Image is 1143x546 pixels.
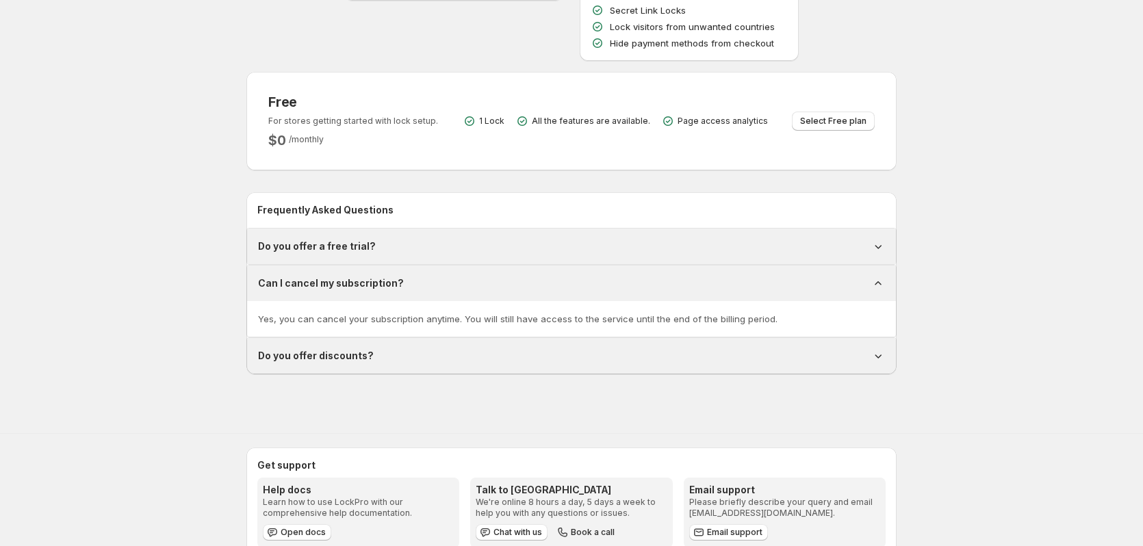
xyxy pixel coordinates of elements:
h3: Free [268,94,438,110]
p: Lock visitors from unwanted countries [610,20,775,34]
h3: Email support [689,483,880,497]
p: Page access analytics [678,116,768,127]
button: Select Free plan [792,112,875,131]
h2: $ 0 [268,132,286,148]
h1: Can I cancel my subscription? [258,276,404,290]
h3: Talk to [GEOGRAPHIC_DATA] [476,483,667,497]
button: Chat with us [476,524,548,541]
p: 1 Lock [479,116,504,127]
p: Learn how to use LockPro with our comprehensive help documentation. [263,497,454,519]
p: We're online 8 hours a day, 5 days a week to help you with any questions or issues. [476,497,667,519]
span: Book a call [571,527,615,538]
h2: Frequently Asked Questions [257,203,886,217]
h2: Get support [257,458,886,472]
p: Secret Link Locks [610,3,686,17]
p: Please briefly describe your query and email [EMAIL_ADDRESS][DOMAIN_NAME]. [689,497,880,519]
span: Open docs [281,527,326,538]
p: For stores getting started with lock setup. [268,116,438,127]
p: Hide payment methods from checkout [610,36,774,50]
span: Yes, you can cancel your subscription anytime. You will still have access to the service until th... [258,313,778,324]
span: Chat with us [493,527,542,538]
span: Email support [707,527,762,538]
a: Email support [689,524,768,541]
h1: Do you offer discounts? [258,349,374,363]
h1: Do you offer a free trial? [258,239,376,253]
button: Book a call [553,524,620,541]
span: / monthly [289,134,324,144]
span: Select Free plan [800,116,866,127]
p: All the features are available. [532,116,650,127]
a: Open docs [263,524,331,541]
h3: Help docs [263,483,454,497]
